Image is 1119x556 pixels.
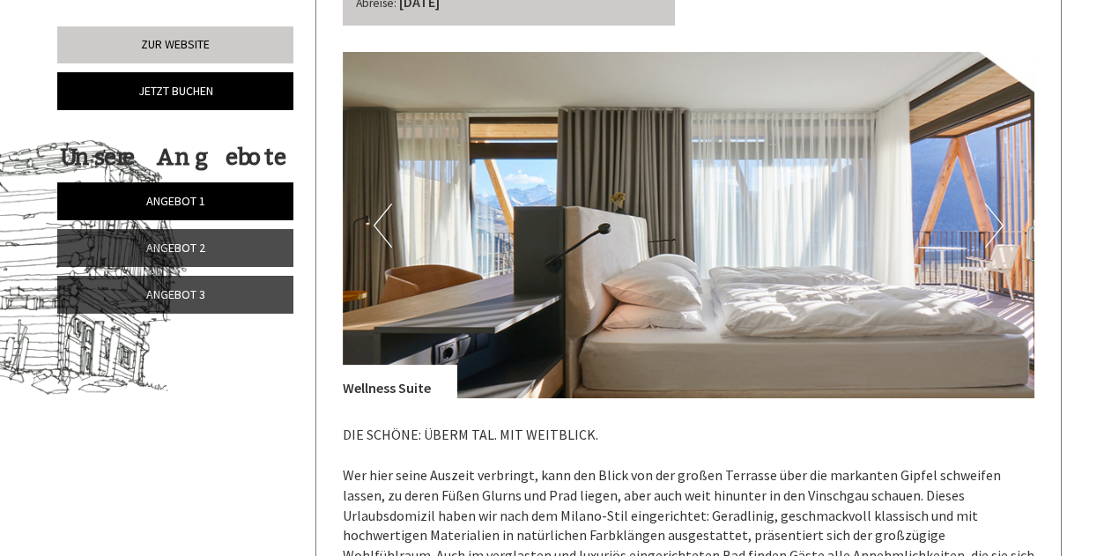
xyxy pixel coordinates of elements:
div: Wellness Suite [343,365,457,398]
button: Previous [374,204,392,248]
span: Angebot 1 [146,193,205,209]
a: Zur Website [57,26,293,63]
img: image [343,52,1035,398]
span: Angebot 2 [146,240,205,256]
div: Unsere Angebote [57,141,288,174]
button: Next [985,204,1004,248]
a: Jetzt buchen [57,72,293,110]
span: Angebot 3 [146,286,205,302]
